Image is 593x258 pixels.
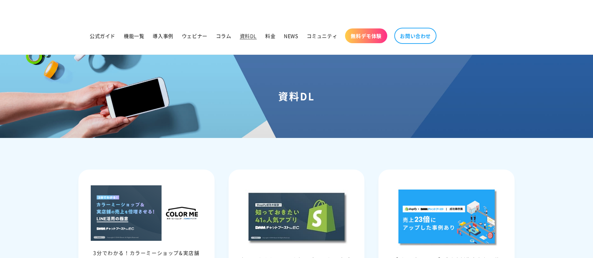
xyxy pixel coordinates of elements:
[261,28,280,43] a: 料金
[280,28,302,43] a: NEWS
[302,28,342,43] a: コミュニティ
[351,33,382,39] span: 無料デモ体験
[182,33,208,39] span: ウェビナー
[345,28,387,43] a: 無料デモ体験
[90,33,115,39] span: 公式ガイド
[216,33,231,39] span: コラム
[8,90,585,102] h1: 資料DL
[240,33,257,39] span: 資料DL
[284,33,298,39] span: NEWS
[85,28,120,43] a: 公式ガイド
[178,28,212,43] a: ウェビナー
[236,28,261,43] a: 資料DL
[148,28,177,43] a: 導入事例
[120,28,148,43] a: 機能一覧
[153,33,173,39] span: 導入事例
[394,28,436,44] a: お問い合わせ
[212,28,236,43] a: コラム
[400,33,431,39] span: お問い合わせ
[265,33,275,39] span: 料金
[124,33,144,39] span: 機能一覧
[307,33,338,39] span: コミュニティ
